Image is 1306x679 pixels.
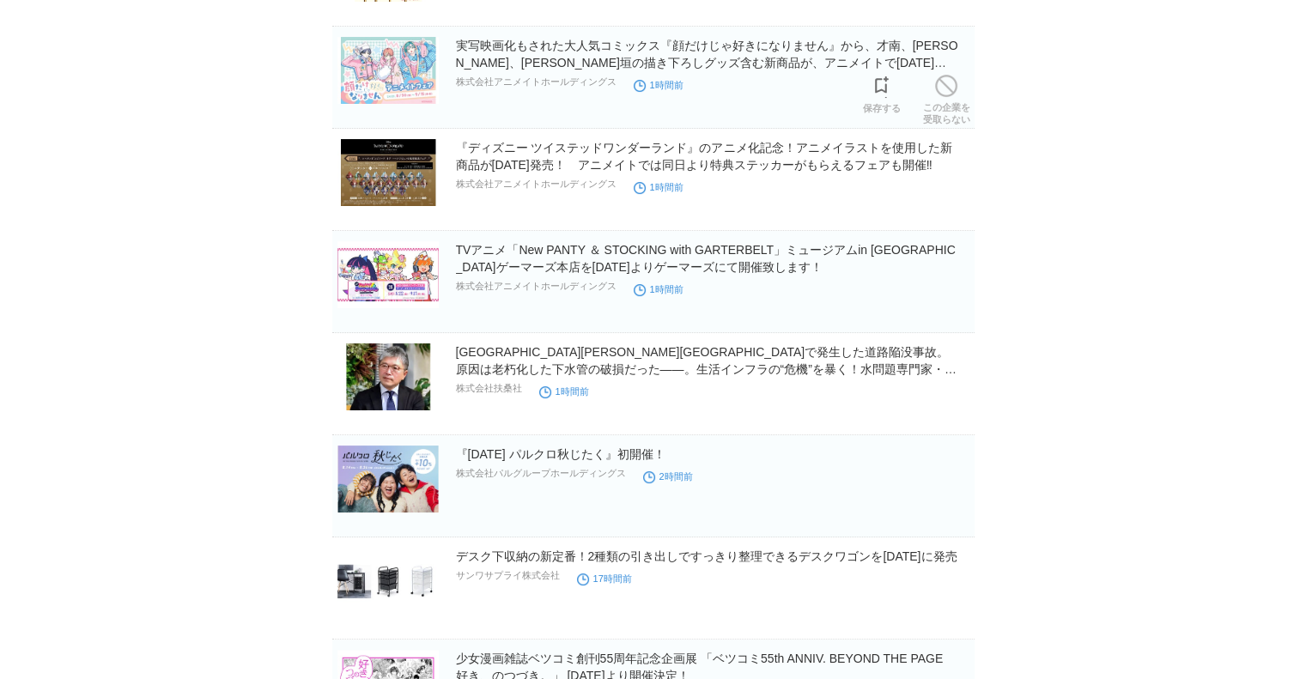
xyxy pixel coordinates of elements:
img: 埼玉県八潮市で発生した道路陥没事故。原因は老朽化した下水管の破損だった――。生活インフラの“危機”を暴く！水問題専門家・橋本淳司氏による最新刊！ [337,343,439,410]
a: TVアニメ「New PANTY ＆ STOCKING with GARTERBELT」ミュージアムin [GEOGRAPHIC_DATA]ゲーマーズ本店を[DATE]よりゲーマーズにて開催致します！ [456,243,956,274]
img: TVアニメ「New PANTY ＆ STOCKING with GARTERBELT」ミュージアムin AKIHABARAゲーマーズ本店を2025年8月22日(金)よりゲーマーズにて開催致します！ [337,241,439,308]
time: 1時間前 [539,386,589,397]
p: 株式会社アニメイトホールディングス [456,76,617,88]
time: 1時間前 [634,80,683,90]
time: 1時間前 [634,182,683,192]
time: 2時間前 [643,471,693,482]
a: デスク下収納の新定番！2種類の引き出しですっきり整理できるデスクワゴンを[DATE]に発売 [456,549,957,563]
img: 『ディズニー ツイステッドワンダーランド』のアニメ化記念！アニメイラストを使用した新商品が9月20日発売！ アニメイトでは同日より特典ステッカーがもらえるフェアも開催‼ [337,139,439,206]
a: この企業を受取らない [923,70,970,125]
p: 株式会社アニメイトホールディングス [456,178,617,191]
a: 実写映画化もされた大人気コミックス『顔だけじゃ好きになりません』から、才南、[PERSON_NAME]、[PERSON_NAME]垣の描き下ろしグッズ含む新商品が、アニメイトで[DATE]発売！... [456,39,958,87]
a: 保存する [863,71,901,114]
a: 『ディズニー ツイステッドワンダーランド』のアニメ化記念！アニメイラストを使用した新商品が[DATE]発売！ アニメイトでは同日より特典ステッカーがもらえるフェアも開催‼ [456,141,952,172]
img: 実写映画化もされた大人気コミックス『顔だけじゃ好きになりません』から、才南、奏人、土井垣の描き下ろしグッズ含む新商品が、アニメイトで8月20日発売！ さらに、同日より特典がもらえるフェアも開催!! [337,37,439,104]
time: 1時間前 [634,284,683,294]
img: デスク下収納の新定番！2種類の引き出しですっきり整理できるデスクワゴンを8月13日に発売 [337,548,439,615]
img: 『2025 パルクロ秋じたく』初開催！ [337,446,439,512]
p: 株式会社アニメイトホールディングス [456,280,617,293]
p: 株式会社パルグループホールディングス [456,467,626,480]
time: 17時間前 [577,573,632,584]
a: 『[DATE] パルクロ秋じたく』初開催！ [456,447,665,461]
p: 株式会社扶桑社 [456,382,522,395]
p: サンワサプライ株式会社 [456,569,560,582]
a: [GEOGRAPHIC_DATA][PERSON_NAME][GEOGRAPHIC_DATA]で発生した道路陥没事故。原因は老朽化した下水管の破損だった――。生活インフラの“危機”を暴く！水問題... [456,345,957,393]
